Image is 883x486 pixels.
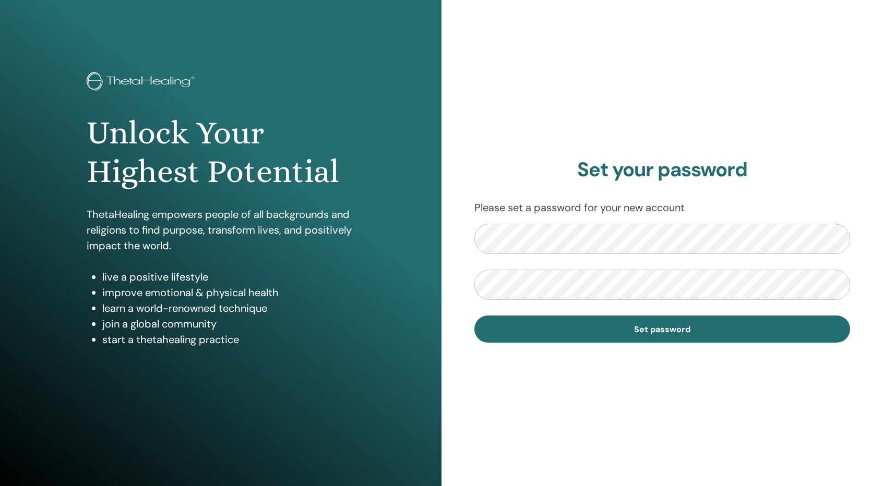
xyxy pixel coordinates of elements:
[102,332,355,347] li: start a thetahealing practice
[87,206,355,253] p: ThetaHealing empowers people of all backgrounds and religions to find purpose, transform lives, a...
[634,324,690,335] span: Set password
[474,158,850,182] h2: Set your password
[87,114,355,191] h1: Unlock Your Highest Potential
[102,285,355,300] li: improve emotional & physical health
[102,316,355,332] li: join a global community
[474,315,850,343] button: Set password
[474,200,850,215] p: Please set a password for your new account
[102,300,355,316] li: learn a world-renowned technique
[102,269,355,285] li: live a positive lifestyle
